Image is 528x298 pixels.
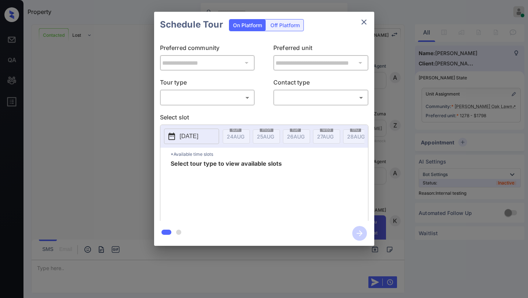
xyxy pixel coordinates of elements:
h2: Schedule Tour [154,12,229,37]
p: Preferred community [160,43,255,55]
span: Select tour type to view available slots [171,161,282,219]
p: [DATE] [180,132,199,141]
p: Select slot [160,113,368,125]
p: *Available time slots [171,148,368,161]
div: Off Platform [267,19,303,31]
p: Contact type [273,78,368,90]
div: On Platform [229,19,266,31]
button: close [357,15,371,29]
button: [DATE] [164,129,219,144]
p: Preferred unit [273,43,368,55]
p: Tour type [160,78,255,90]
